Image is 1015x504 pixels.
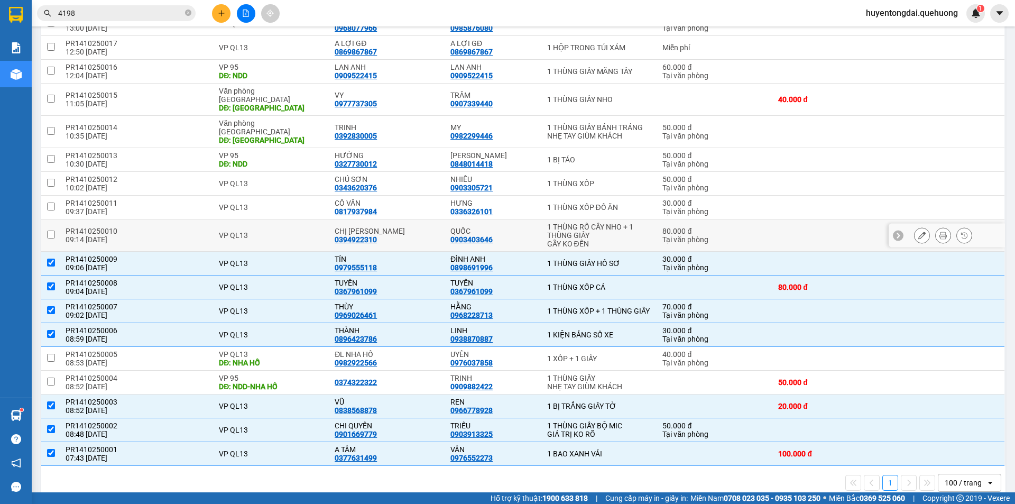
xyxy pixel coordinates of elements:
[66,63,208,71] div: PR1410250016
[450,235,493,244] div: 0903403646
[956,494,964,502] span: copyright
[547,203,652,212] div: 1 THÙNG XỐP ĐỒ ĂN
[662,160,768,168] div: Tại văn phòng
[66,199,208,207] div: PR1410250011
[66,279,208,287] div: PR1410250008
[450,63,536,71] div: LAN ANH
[450,99,493,108] div: 0907339440
[450,39,536,48] div: A LỢI GĐ
[11,482,21,492] span: message
[662,227,768,235] div: 80.000 đ
[13,68,58,118] b: An Anh Limousine
[335,350,440,359] div: ĐL NHA HỐ
[547,43,652,52] div: 1 HỘP TRONG TÚI XÁM
[450,350,536,359] div: UYÊN
[335,445,440,454] div: A TÂM
[335,123,440,132] div: TRINH
[11,42,22,53] img: solution-icon
[450,421,536,430] div: TRIỀU
[662,71,768,80] div: Tại văn phòng
[662,359,768,367] div: Tại văn phòng
[662,207,768,216] div: Tại văn phòng
[778,378,883,387] div: 50.000 đ
[547,240,652,248] div: GÃY KO ĐỀN
[450,199,536,207] div: HƯNG
[66,454,208,462] div: 07:43 [DATE]
[979,5,982,12] span: 1
[335,63,440,71] div: LAN ANH
[662,335,768,343] div: Tại văn phòng
[11,458,21,468] span: notification
[219,151,324,160] div: VP 95
[219,283,324,291] div: VP QL13
[829,492,905,504] span: Miền Bắc
[66,359,208,367] div: 08:53 [DATE]
[66,24,208,32] div: 13:00 [DATE]
[66,39,208,48] div: PR1410250017
[662,132,768,140] div: Tại văn phòng
[450,255,536,263] div: ĐÌNH ANH
[335,199,440,207] div: CÔ VÂN
[335,71,377,80] div: 0909522415
[335,287,377,296] div: 0367961099
[450,287,493,296] div: 0367961099
[335,263,377,272] div: 0979555118
[547,155,652,164] div: 1 BỊ TÁO
[882,475,898,491] button: 1
[219,43,324,52] div: VP QL13
[662,255,768,263] div: 30.000 đ
[335,132,377,140] div: 0392830005
[9,7,23,23] img: logo-vxr
[219,374,324,382] div: VP 95
[450,311,493,319] div: 0968228713
[66,123,208,132] div: PR1410250014
[335,378,377,387] div: 0374322322
[605,492,688,504] span: Cung cấp máy in - giấy in:
[335,91,440,99] div: VY
[450,184,493,192] div: 0903305721
[66,235,208,244] div: 09:14 [DATE]
[335,227,440,235] div: CHỊ THANH
[219,104,324,112] div: DĐ: TÂN PHÚ
[185,10,191,16] span: close-circle
[450,374,536,382] div: TRINH
[860,494,905,502] strong: 0369 525 060
[778,95,883,104] div: 40.000 đ
[450,303,536,311] div: HẰNG
[219,63,324,71] div: VP 95
[662,184,768,192] div: Tại văn phòng
[945,478,982,488] div: 100 / trang
[662,151,768,160] div: 50.000 đ
[11,410,22,421] img: warehouse-icon
[547,223,652,240] div: 1 THÙNG RỔ CÂY NHO + 1 THÙNG GIẤY
[335,235,377,244] div: 0394922310
[185,8,191,19] span: close-circle
[66,326,208,335] div: PR1410250006
[547,430,652,438] div: GIÁ TRỊ KO RÕ
[66,311,208,319] div: 09:02 [DATE]
[450,359,493,367] div: 0976037858
[547,402,652,410] div: 1 BỊ TRẮNG GIẤY TỜ
[335,151,440,160] div: HƯỜNG
[66,287,208,296] div: 09:04 [DATE]
[66,398,208,406] div: PR1410250003
[662,43,768,52] div: Miễn phí
[66,350,208,359] div: PR1410250005
[450,24,493,32] div: 0985876080
[547,374,652,382] div: 1 THÙNG GIẤY
[990,4,1009,23] button: caret-down
[219,203,324,212] div: VP QL13
[66,430,208,438] div: 08:48 [DATE]
[547,382,652,391] div: NHẸ TAY GIÙM KHÁCH
[335,207,377,216] div: 0817937984
[542,494,588,502] strong: 1900 633 818
[547,259,652,268] div: 1 THÙNG GIẤY HỒ SƠ
[20,408,23,411] sup: 1
[450,48,493,56] div: 0869867867
[450,430,493,438] div: 0903913325
[66,207,208,216] div: 09:37 [DATE]
[547,283,652,291] div: 1 THÙNG XỐP CÁ
[66,406,208,415] div: 08:52 [DATE]
[66,91,208,99] div: PR1410250015
[66,160,208,168] div: 10:30 [DATE]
